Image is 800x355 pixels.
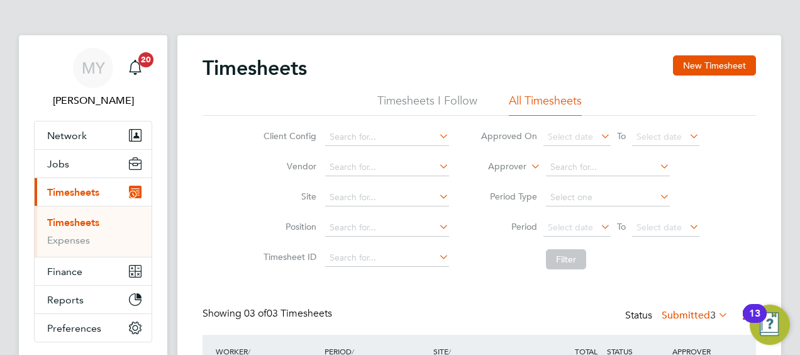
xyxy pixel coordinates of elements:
span: To [613,128,630,144]
label: Vendor [260,161,316,172]
span: 03 Timesheets [244,307,332,320]
input: Search for... [325,189,449,206]
input: Search for... [546,159,670,176]
span: Reports [47,294,84,306]
button: Jobs [35,150,152,177]
button: New Timesheet [673,55,756,76]
li: Timesheets I Follow [377,93,477,116]
a: 20 [123,48,148,88]
input: Select one [546,189,670,206]
button: Reports [35,286,152,313]
label: Approver [470,161,526,173]
a: MY[PERSON_NAME] [34,48,152,108]
span: 3 [710,309,716,322]
button: Filter [546,249,586,269]
span: Select date [636,131,682,142]
button: Finance [35,257,152,285]
label: Approved On [481,130,537,142]
span: Matt Young [34,93,152,108]
div: Showing [203,307,335,320]
label: Timesheet ID [260,251,316,262]
span: 20 [138,52,153,67]
input: Search for... [325,159,449,176]
button: Preferences [35,314,152,342]
label: Period Type [481,191,537,202]
h2: Timesheets [203,55,307,81]
label: Period [481,221,537,232]
div: Status [625,307,731,325]
span: Select date [636,222,682,233]
label: Position [260,221,316,232]
input: Search for... [325,249,449,267]
span: 03 of [244,307,267,320]
span: Preferences [47,322,101,334]
button: Timesheets [35,178,152,206]
label: Client Config [260,130,316,142]
span: Finance [47,266,82,278]
a: Expenses [47,234,90,246]
input: Search for... [325,128,449,146]
span: Select date [548,131,593,142]
span: Select date [548,222,593,233]
input: Search for... [325,219,449,237]
button: Network [35,121,152,149]
span: MY [82,60,105,76]
label: Submitted [662,309,728,322]
div: Timesheets [35,206,152,257]
span: Jobs [47,158,69,170]
span: Timesheets [47,186,99,198]
button: Open Resource Center, 13 new notifications [750,305,790,345]
label: Site [260,191,316,202]
li: All Timesheets [509,93,582,116]
span: To [613,218,630,235]
span: Network [47,130,87,142]
div: 13 [749,313,760,330]
a: Timesheets [47,217,99,228]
